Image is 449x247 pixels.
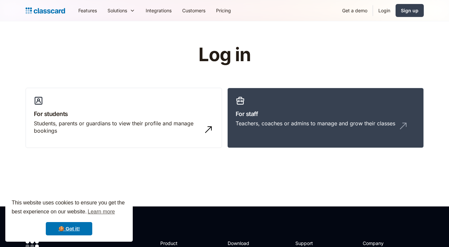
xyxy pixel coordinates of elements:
a: Sign up [396,4,424,17]
a: learn more about cookies [87,207,116,217]
a: Get a demo [337,3,373,18]
a: Login [373,3,396,18]
a: home [26,6,65,15]
a: Features [73,3,102,18]
div: Solutions [108,7,127,14]
a: Customers [177,3,211,18]
h3: For staff [236,109,415,118]
div: Teachers, coaches or admins to manage and grow their classes [236,120,395,127]
h2: Company [363,240,407,247]
h2: Product [160,240,196,247]
a: Integrations [140,3,177,18]
a: For studentsStudents, parents or guardians to view their profile and manage bookings [26,88,222,148]
a: For staffTeachers, coaches or admins to manage and grow their classes [227,88,424,148]
span: This website uses cookies to ensure you get the best experience on our website. [12,199,126,217]
h1: Log in [119,45,330,65]
div: Students, parents or guardians to view their profile and manage bookings [34,120,200,135]
a: Pricing [211,3,236,18]
div: Solutions [102,3,140,18]
h2: Support [295,240,322,247]
a: dismiss cookie message [46,222,92,235]
h3: For students [34,109,214,118]
h2: Download [228,240,255,247]
div: Sign up [401,7,418,14]
div: cookieconsent [5,192,133,242]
